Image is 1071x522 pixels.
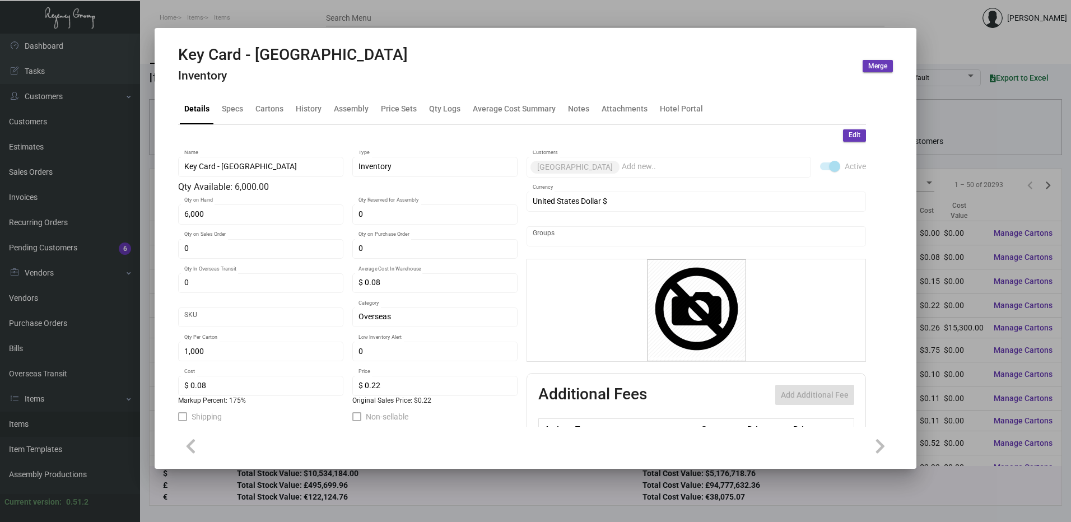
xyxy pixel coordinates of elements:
[178,69,408,83] h4: Inventory
[429,103,460,115] div: Qty Logs
[192,410,222,423] span: Shipping
[530,161,620,174] mat-chip: [GEOGRAPHIC_DATA]
[843,129,866,142] button: Edit
[744,419,790,439] th: Price
[849,130,860,140] span: Edit
[698,419,744,439] th: Cost
[538,385,647,405] h2: Additional Fees
[222,103,243,115] div: Specs
[863,60,893,72] button: Merge
[572,419,698,439] th: Type
[568,103,589,115] div: Notes
[781,390,849,399] span: Add Additional Fee
[66,496,89,508] div: 0.51.2
[539,419,573,439] th: Active
[366,410,408,423] span: Non-sellable
[381,103,417,115] div: Price Sets
[4,496,62,508] div: Current version:
[473,103,556,115] div: Average Cost Summary
[790,419,841,439] th: Price type
[178,45,408,64] h2: Key Card - [GEOGRAPHIC_DATA]
[845,160,866,173] span: Active
[622,162,805,171] input: Add new..
[255,103,283,115] div: Cartons
[868,62,887,71] span: Merge
[296,103,322,115] div: History
[775,385,854,405] button: Add Additional Fee
[602,103,648,115] div: Attachments
[334,103,369,115] div: Assembly
[533,232,860,241] input: Add new..
[660,103,703,115] div: Hotel Portal
[184,103,209,115] div: Details
[178,180,518,194] div: Qty Available: 6,000.00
